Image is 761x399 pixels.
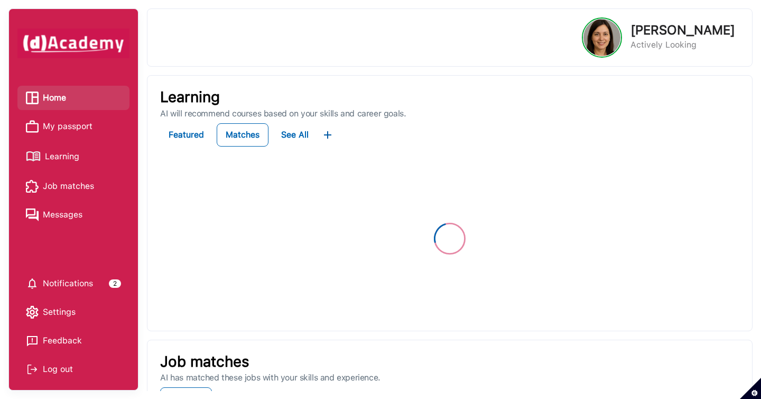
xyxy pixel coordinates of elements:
button: See All [273,123,317,147]
button: Matches [217,123,268,147]
img: Job matches icon [26,180,39,193]
span: Job matches [43,178,94,194]
img: Home icon [26,92,39,104]
a: Job matches iconJob matches [26,178,121,194]
span: My passport [43,119,92,134]
p: AI will recommend courses based on your skills and career goals. [160,108,739,119]
img: Learning icon [26,147,41,166]
p: [PERSON_NAME] [630,24,735,37]
button: Featured [160,123,212,147]
div: oval-loading [434,223,466,255]
div: Matches [226,128,259,142]
span: Messages [43,207,82,223]
p: Learning [160,88,739,106]
img: Profile [583,19,620,56]
img: Log out [26,363,39,376]
p: Job matches [160,353,739,371]
a: Learning iconLearning [26,147,121,166]
a: Messages iconMessages [26,207,121,223]
span: Notifications [43,276,93,292]
span: Learning [45,149,79,165]
img: dAcademy [17,29,129,58]
div: 2 [109,279,121,288]
a: Feedback [26,333,121,349]
span: Settings [43,304,76,320]
img: Messages icon [26,208,39,221]
img: My passport icon [26,120,39,133]
div: Log out [26,361,121,377]
img: feedback [26,334,39,347]
img: setting [26,306,39,319]
a: My passport iconMy passport [26,119,121,134]
div: Featured [169,128,204,142]
img: ... [321,129,334,141]
button: Set cookie preferences [740,378,761,399]
a: Home iconHome [26,90,121,106]
p: AI has matched these jobs with your skills and experience. [160,373,739,383]
p: Actively Looking [630,39,735,51]
span: Home [43,90,66,106]
div: See All [281,128,309,142]
img: setting [26,277,39,290]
